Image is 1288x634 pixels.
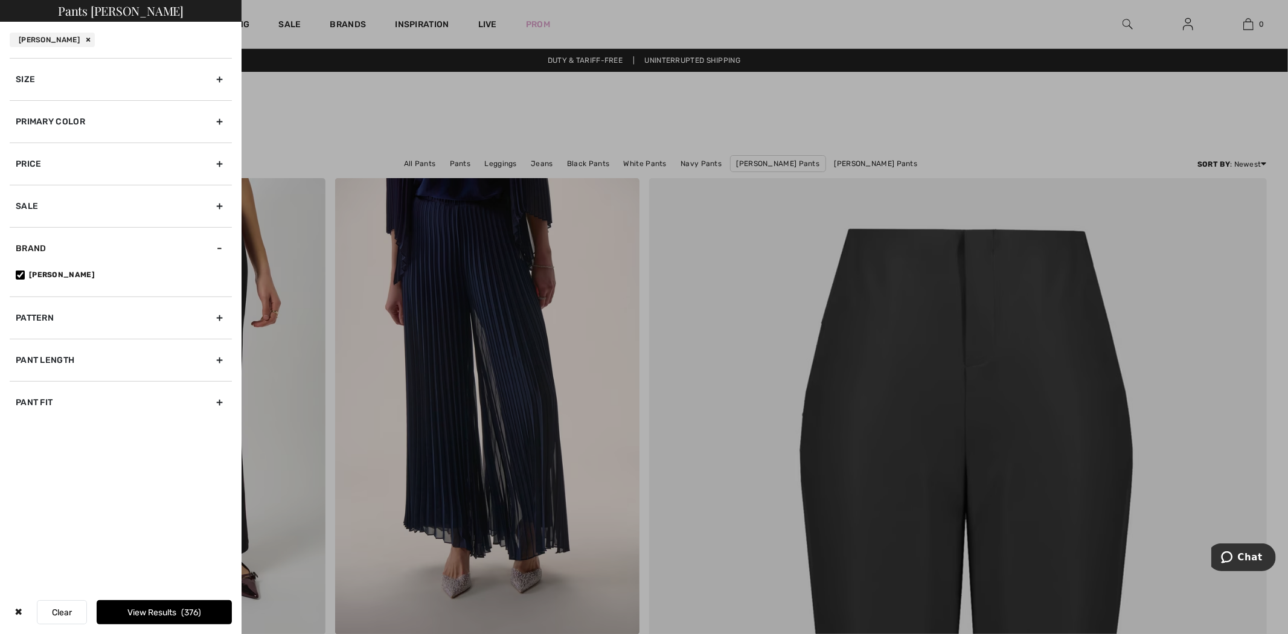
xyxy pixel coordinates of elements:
[10,227,232,269] div: Brand
[37,600,87,624] button: Clear
[10,296,232,339] div: Pattern
[97,600,232,624] button: View Results376
[10,185,232,227] div: Sale
[16,271,25,280] input: [PERSON_NAME]
[10,58,232,100] div: Size
[10,33,95,47] div: [PERSON_NAME]
[16,269,232,280] label: [PERSON_NAME]
[10,100,232,142] div: Primary Color
[181,607,201,618] span: 376
[10,339,232,381] div: Pant Length
[10,142,232,185] div: Price
[1211,543,1276,574] iframe: Opens a widget where you can chat to one of our agents
[10,381,232,423] div: Pant Fit
[10,600,27,624] div: ✖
